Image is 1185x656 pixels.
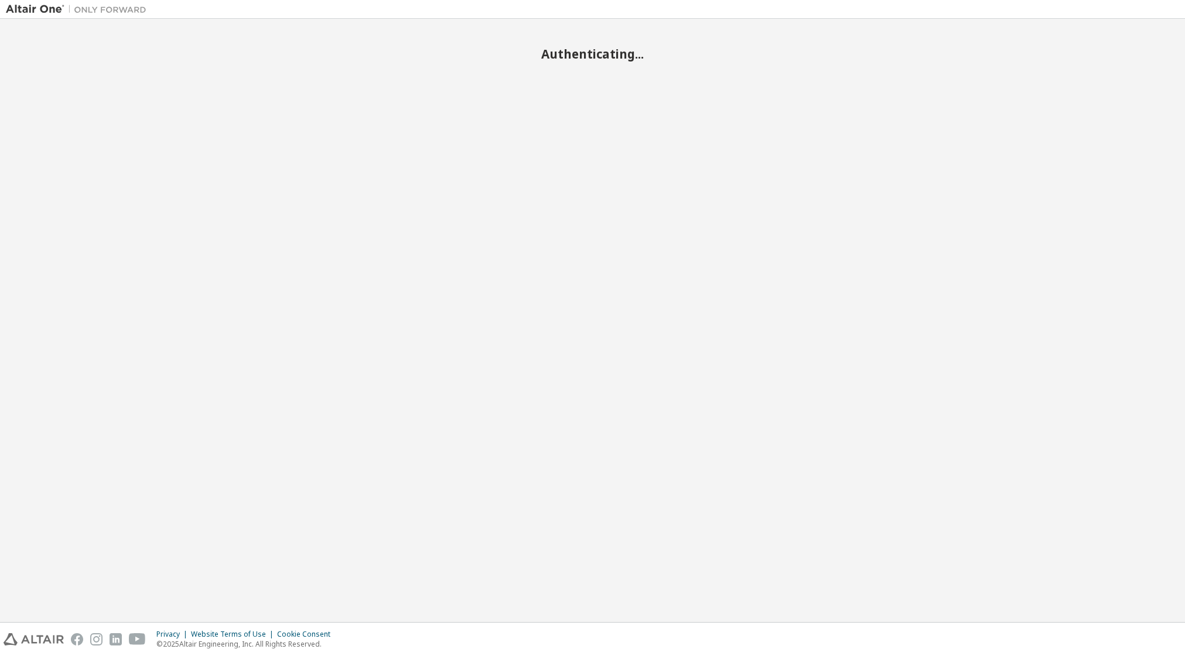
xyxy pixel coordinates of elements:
div: Website Terms of Use [191,630,277,639]
img: instagram.svg [90,633,103,645]
img: Altair One [6,4,152,15]
p: © 2025 Altair Engineering, Inc. All Rights Reserved. [156,639,337,649]
img: facebook.svg [71,633,83,645]
img: linkedin.svg [110,633,122,645]
div: Cookie Consent [277,630,337,639]
div: Privacy [156,630,191,639]
img: altair_logo.svg [4,633,64,645]
h2: Authenticating... [6,46,1179,61]
img: youtube.svg [129,633,146,645]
